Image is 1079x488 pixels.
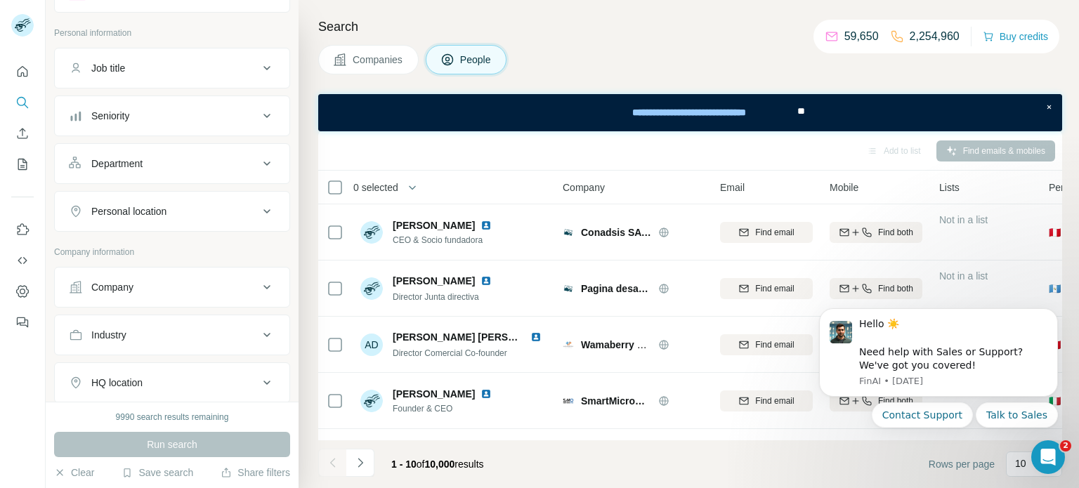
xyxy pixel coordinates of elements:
button: Job title [55,51,289,85]
div: 9990 search results remaining [116,411,229,423]
span: Email [720,180,745,194]
span: Company [563,180,605,194]
button: Navigate to next page [346,449,374,477]
span: 0 selected [353,180,398,194]
span: [PERSON_NAME] [393,387,475,401]
img: Logo of Pagina desactivada [563,283,574,294]
p: 2,254,960 [910,28,960,45]
span: 🇬🇹 [1049,282,1061,296]
span: Not in a list [939,270,988,282]
button: Find both [830,222,922,243]
span: Find both [878,226,913,239]
button: My lists [11,152,34,177]
span: Find email [755,395,794,407]
span: 🇵🇪 [1049,225,1061,239]
span: 2 [1060,440,1071,451]
span: 1 - 10 [391,459,417,470]
span: of [417,459,425,470]
button: Find email [720,334,813,355]
button: Share filters [221,466,290,480]
button: Company [55,270,289,304]
div: Industry [91,328,126,342]
button: Find email [720,222,813,243]
button: Save search [122,466,193,480]
span: Mobile [830,180,858,194]
button: Feedback [11,310,34,335]
img: Logo of SmartMicroOptics Srl [563,395,574,407]
p: Personal information [54,27,290,39]
div: Company [91,280,133,294]
button: Find email [720,278,813,299]
button: Dashboard [11,279,34,304]
button: Quick start [11,59,34,84]
span: [PERSON_NAME] [393,218,475,232]
button: Use Surfe on LinkedIn [11,217,34,242]
button: Search [11,90,34,115]
div: Personal location [91,204,166,218]
span: CEO & Socio fundadora [393,234,497,246]
span: Find email [755,226,794,239]
button: Use Surfe API [11,248,34,273]
button: Find email [720,390,813,411]
img: LinkedIn logo [480,388,492,400]
span: Find email [755,282,794,295]
h4: Search [318,17,1062,37]
span: People [460,53,492,67]
span: Director Comercial Co-founder [393,348,507,358]
div: Seniority [91,109,129,123]
span: Find email [755,338,794,351]
img: LinkedIn logo [530,331,542,343]
div: AD [360,334,383,356]
span: Companies [353,53,404,67]
span: Conadsis SA de CV [581,225,651,239]
img: Logo of Conadsis SA de CV [563,227,574,238]
span: Founder & CEO [393,402,497,415]
p: 59,650 [844,28,879,45]
button: Industry [55,318,289,352]
button: Enrich CSV [11,121,34,146]
iframe: Banner [318,94,1062,131]
span: Lists [939,180,960,194]
img: Avatar [360,221,383,244]
div: HQ location [91,376,143,390]
button: Clear [54,466,94,480]
span: Find both [878,282,913,295]
img: Avatar [360,277,383,300]
iframe: Intercom live chat [1031,440,1065,474]
p: Company information [54,246,290,258]
button: Personal location [55,194,289,228]
span: SmartMicroOptics Srl [581,394,651,408]
button: Seniority [55,99,289,133]
span: 10,000 [425,459,455,470]
span: results [391,459,484,470]
button: HQ location [55,366,289,400]
img: Logo of Wamaberry Pos and It Solutions [563,339,574,350]
img: LinkedIn logo [480,275,492,286]
img: LinkedIn logo [480,220,492,231]
button: Buy credits [983,27,1048,46]
img: Avatar [360,390,383,412]
span: [PERSON_NAME] [393,274,475,288]
button: Find both [830,278,922,299]
div: Job title [91,61,125,75]
div: Department [91,157,143,171]
span: Pagina desactivada [581,282,651,296]
span: [PERSON_NAME] [PERSON_NAME] [393,331,561,343]
button: Department [55,147,289,180]
span: Not in a list [939,214,988,225]
span: Director Junta directiva [393,292,479,302]
iframe: Intercom notifications message [798,291,1079,481]
span: Wamaberry Pos and It Solutions [581,339,731,350]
